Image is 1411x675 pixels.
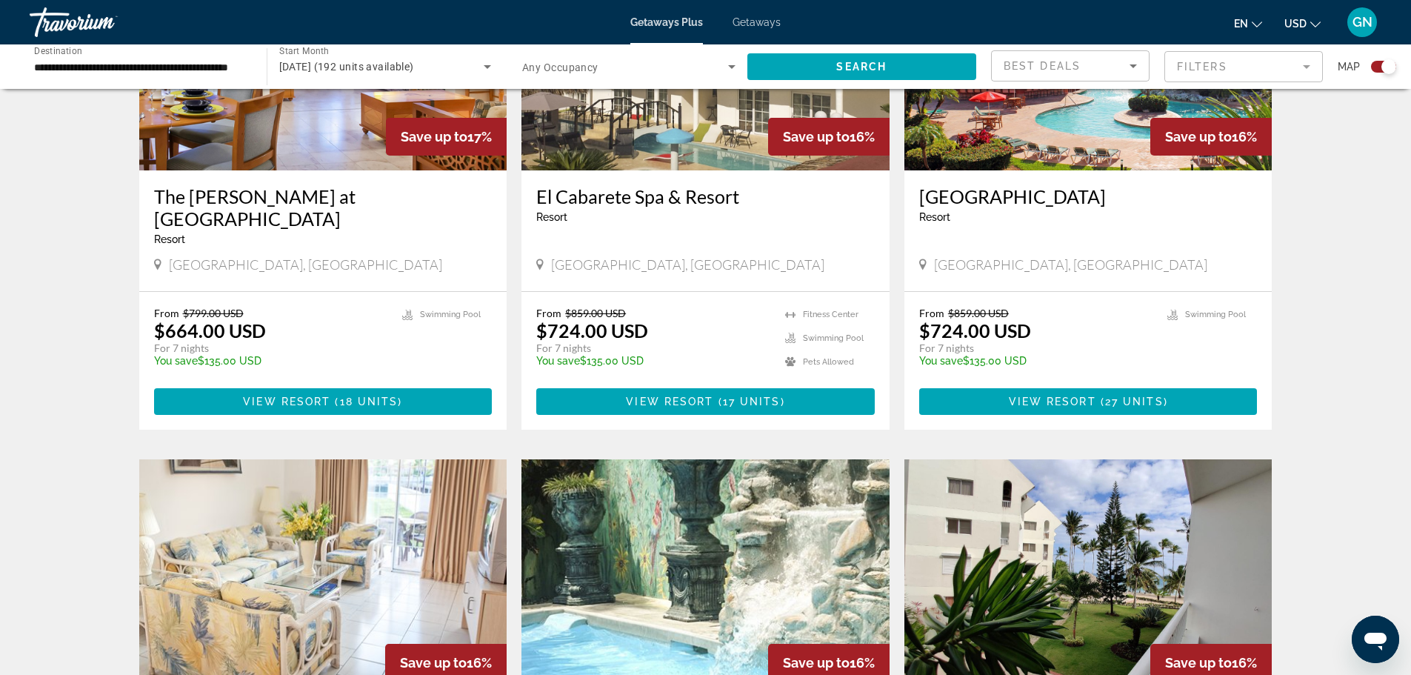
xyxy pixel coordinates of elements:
span: Resort [154,233,185,245]
button: View Resort(27 units) [919,388,1258,415]
button: View Resort(17 units) [536,388,875,415]
span: Save up to [1165,129,1232,144]
span: Destination [34,45,82,56]
span: Save up to [401,129,467,144]
div: 16% [768,118,890,156]
span: You save [154,355,198,367]
span: 17 units [723,396,781,408]
span: $859.00 USD [565,307,626,319]
button: View Resort(18 units) [154,388,493,415]
p: $135.00 USD [154,355,388,367]
div: 17% [386,118,507,156]
p: $135.00 USD [919,355,1153,367]
span: Resort [536,211,567,223]
button: Filter [1164,50,1323,83]
iframe: Button to launch messaging window [1352,616,1399,663]
button: Change currency [1284,13,1321,34]
mat-select: Sort by [1004,57,1137,75]
p: $135.00 USD [536,355,770,367]
button: Change language [1234,13,1262,34]
span: Resort [919,211,950,223]
span: [GEOGRAPHIC_DATA], [GEOGRAPHIC_DATA] [934,256,1207,273]
a: Getaways Plus [630,16,703,28]
span: Best Deals [1004,60,1081,72]
button: Search [747,53,977,80]
p: $724.00 USD [536,319,648,342]
p: For 7 nights [536,342,770,355]
span: Fitness Center [803,310,858,319]
span: Save up to [783,129,850,144]
span: Start Month [279,46,329,56]
span: [GEOGRAPHIC_DATA], [GEOGRAPHIC_DATA] [551,256,824,273]
span: Swimming Pool [1185,310,1246,319]
span: ( ) [1096,396,1168,408]
span: Map [1338,56,1360,77]
span: ( ) [330,396,402,408]
span: Save up to [1165,655,1232,671]
span: USD [1284,18,1307,30]
p: For 7 nights [919,342,1153,355]
span: ( ) [713,396,784,408]
a: [GEOGRAPHIC_DATA] [919,185,1258,207]
span: Swimming Pool [420,310,481,319]
span: en [1234,18,1248,30]
a: El Cabarete Spa & Resort [536,185,875,207]
div: 16% [1150,118,1272,156]
p: For 7 nights [154,342,388,355]
span: [GEOGRAPHIC_DATA], [GEOGRAPHIC_DATA] [169,256,442,273]
span: View Resort [626,396,713,408]
span: Any Occupancy [522,61,598,73]
span: From [536,307,561,319]
span: From [919,307,944,319]
span: 18 units [340,396,398,408]
a: Travorium [30,3,178,41]
a: Getaways [733,16,781,28]
span: [DATE] (192 units available) [279,61,414,73]
span: Pets Allowed [803,357,854,367]
p: $664.00 USD [154,319,266,342]
span: $799.00 USD [183,307,244,319]
span: From [154,307,179,319]
span: Save up to [400,655,467,671]
span: GN [1352,15,1372,30]
span: Swimming Pool [803,333,864,343]
span: $859.00 USD [948,307,1009,319]
span: Search [836,61,887,73]
span: Save up to [783,655,850,671]
span: You save [536,355,580,367]
span: View Resort [243,396,330,408]
span: 27 units [1105,396,1164,408]
button: User Menu [1343,7,1381,38]
span: View Resort [1009,396,1096,408]
p: $724.00 USD [919,319,1031,342]
a: The [PERSON_NAME] at [GEOGRAPHIC_DATA] [154,185,493,230]
span: You save [919,355,963,367]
